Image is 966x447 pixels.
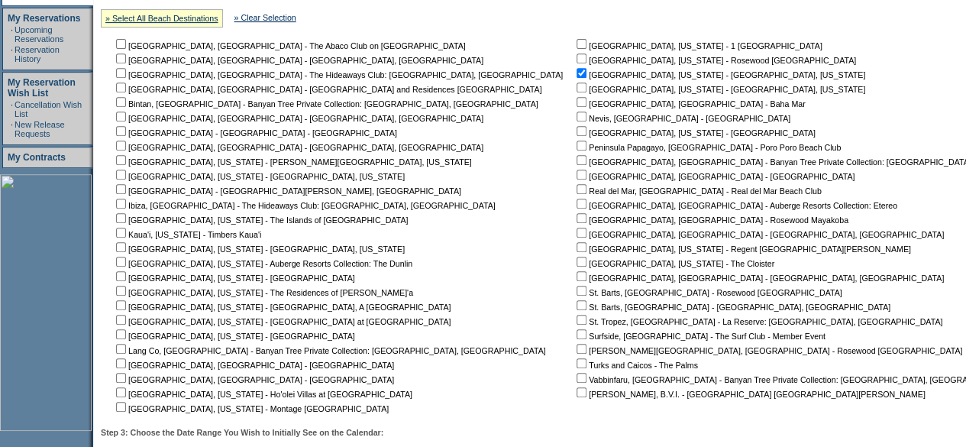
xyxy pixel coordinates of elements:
[573,41,822,50] nobr: [GEOGRAPHIC_DATA], [US_STATE] - 1 [GEOGRAPHIC_DATA]
[573,390,926,399] nobr: [PERSON_NAME], B.V.I. - [GEOGRAPHIC_DATA] [GEOGRAPHIC_DATA][PERSON_NAME]
[113,274,355,283] nobr: [GEOGRAPHIC_DATA], [US_STATE] - [GEOGRAPHIC_DATA]
[113,259,412,268] nobr: [GEOGRAPHIC_DATA], [US_STATE] - Auberge Resorts Collection: The Dunlin
[113,41,466,50] nobr: [GEOGRAPHIC_DATA], [GEOGRAPHIC_DATA] - The Abaco Club on [GEOGRAPHIC_DATA]
[573,288,842,297] nobr: St. Barts, [GEOGRAPHIC_DATA] - Rosewood [GEOGRAPHIC_DATA]
[573,259,774,268] nobr: [GEOGRAPHIC_DATA], [US_STATE] - The Cloister
[573,230,944,239] nobr: [GEOGRAPHIC_DATA], [GEOGRAPHIC_DATA] - [GEOGRAPHIC_DATA], [GEOGRAPHIC_DATA]
[113,186,461,196] nobr: [GEOGRAPHIC_DATA] - [GEOGRAPHIC_DATA][PERSON_NAME], [GEOGRAPHIC_DATA]
[573,245,911,254] nobr: [GEOGRAPHIC_DATA], [US_STATE] - Regent [GEOGRAPHIC_DATA][PERSON_NAME]
[15,25,63,44] a: Upcoming Reservations
[113,157,472,167] nobr: [GEOGRAPHIC_DATA], [US_STATE] - [PERSON_NAME][GEOGRAPHIC_DATA], [US_STATE]
[113,201,496,210] nobr: Ibiza, [GEOGRAPHIC_DATA] - The Hideaways Club: [GEOGRAPHIC_DATA], [GEOGRAPHIC_DATA]
[573,128,816,138] nobr: [GEOGRAPHIC_DATA], [US_STATE] - [GEOGRAPHIC_DATA]
[573,317,942,326] nobr: St. Tropez, [GEOGRAPHIC_DATA] - La Reserve: [GEOGRAPHIC_DATA], [GEOGRAPHIC_DATA]
[113,332,355,341] nobr: [GEOGRAPHIC_DATA], [US_STATE] - [GEOGRAPHIC_DATA]
[113,346,546,355] nobr: Lang Co, [GEOGRAPHIC_DATA] - Banyan Tree Private Collection: [GEOGRAPHIC_DATA], [GEOGRAPHIC_DATA]
[113,303,451,312] nobr: [GEOGRAPHIC_DATA], [US_STATE] - [GEOGRAPHIC_DATA], A [GEOGRAPHIC_DATA]
[573,172,855,181] nobr: [GEOGRAPHIC_DATA], [GEOGRAPHIC_DATA] - [GEOGRAPHIC_DATA]
[113,317,451,326] nobr: [GEOGRAPHIC_DATA], [US_STATE] - [GEOGRAPHIC_DATA] at [GEOGRAPHIC_DATA]
[573,114,790,123] nobr: Nevis, [GEOGRAPHIC_DATA] - [GEOGRAPHIC_DATA]
[113,230,261,239] nobr: Kaua'i, [US_STATE] - Timbers Kaua'i
[101,428,383,437] b: Step 3: Choose the Date Range You Wish to Initially See on the Calendar:
[15,45,60,63] a: Reservation History
[113,215,408,225] nobr: [GEOGRAPHIC_DATA], [US_STATE] - The Islands of [GEOGRAPHIC_DATA]
[573,361,698,370] nobr: Turks and Caicos - The Palms
[113,245,405,254] nobr: [GEOGRAPHIC_DATA], [US_STATE] - [GEOGRAPHIC_DATA], [US_STATE]
[8,77,76,99] a: My Reservation Wish List
[11,25,13,44] td: ·
[11,100,13,118] td: ·
[8,152,66,163] a: My Contracts
[11,120,13,138] td: ·
[573,346,962,355] nobr: [PERSON_NAME][GEOGRAPHIC_DATA], [GEOGRAPHIC_DATA] - Rosewood [GEOGRAPHIC_DATA]
[573,99,805,109] nobr: [GEOGRAPHIC_DATA], [GEOGRAPHIC_DATA] - Baha Mar
[573,143,841,152] nobr: Peninsula Papagayo, [GEOGRAPHIC_DATA] - Poro Poro Beach Club
[573,85,865,94] nobr: [GEOGRAPHIC_DATA], [US_STATE] - [GEOGRAPHIC_DATA], [US_STATE]
[15,100,82,118] a: Cancellation Wish List
[113,375,394,384] nobr: [GEOGRAPHIC_DATA], [GEOGRAPHIC_DATA] - [GEOGRAPHIC_DATA]
[113,99,538,109] nobr: Bintan, [GEOGRAPHIC_DATA] - Banyan Tree Private Collection: [GEOGRAPHIC_DATA], [GEOGRAPHIC_DATA]
[113,85,541,94] nobr: [GEOGRAPHIC_DATA], [GEOGRAPHIC_DATA] - [GEOGRAPHIC_DATA] and Residences [GEOGRAPHIC_DATA]
[234,13,296,22] a: » Clear Selection
[113,172,405,181] nobr: [GEOGRAPHIC_DATA], [US_STATE] - [GEOGRAPHIC_DATA], [US_STATE]
[573,201,897,210] nobr: [GEOGRAPHIC_DATA], [GEOGRAPHIC_DATA] - Auberge Resorts Collection: Etereo
[8,13,80,24] a: My Reservations
[11,45,13,63] td: ·
[113,114,483,123] nobr: [GEOGRAPHIC_DATA], [GEOGRAPHIC_DATA] - [GEOGRAPHIC_DATA], [GEOGRAPHIC_DATA]
[15,120,64,138] a: New Release Requests
[113,390,412,399] nobr: [GEOGRAPHIC_DATA], [US_STATE] - Ho'olei Villas at [GEOGRAPHIC_DATA]
[113,143,483,152] nobr: [GEOGRAPHIC_DATA], [GEOGRAPHIC_DATA] - [GEOGRAPHIC_DATA], [GEOGRAPHIC_DATA]
[113,404,389,413] nobr: [GEOGRAPHIC_DATA], [US_STATE] - Montage [GEOGRAPHIC_DATA]
[573,303,890,312] nobr: St. Barts, [GEOGRAPHIC_DATA] - [GEOGRAPHIC_DATA], [GEOGRAPHIC_DATA]
[573,186,822,196] nobr: Real del Mar, [GEOGRAPHIC_DATA] - Real del Mar Beach Club
[573,70,865,79] nobr: [GEOGRAPHIC_DATA], [US_STATE] - [GEOGRAPHIC_DATA], [US_STATE]
[113,288,413,297] nobr: [GEOGRAPHIC_DATA], [US_STATE] - The Residences of [PERSON_NAME]'a
[573,332,825,341] nobr: Surfside, [GEOGRAPHIC_DATA] - The Surf Club - Member Event
[113,70,563,79] nobr: [GEOGRAPHIC_DATA], [GEOGRAPHIC_DATA] - The Hideaways Club: [GEOGRAPHIC_DATA], [GEOGRAPHIC_DATA]
[573,215,848,225] nobr: [GEOGRAPHIC_DATA], [GEOGRAPHIC_DATA] - Rosewood Mayakoba
[113,56,483,65] nobr: [GEOGRAPHIC_DATA], [GEOGRAPHIC_DATA] - [GEOGRAPHIC_DATA], [GEOGRAPHIC_DATA]
[113,128,397,138] nobr: [GEOGRAPHIC_DATA] - [GEOGRAPHIC_DATA] - [GEOGRAPHIC_DATA]
[113,361,394,370] nobr: [GEOGRAPHIC_DATA], [GEOGRAPHIC_DATA] - [GEOGRAPHIC_DATA]
[573,274,944,283] nobr: [GEOGRAPHIC_DATA], [GEOGRAPHIC_DATA] - [GEOGRAPHIC_DATA], [GEOGRAPHIC_DATA]
[105,14,218,23] a: » Select All Beach Destinations
[573,56,856,65] nobr: [GEOGRAPHIC_DATA], [US_STATE] - Rosewood [GEOGRAPHIC_DATA]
